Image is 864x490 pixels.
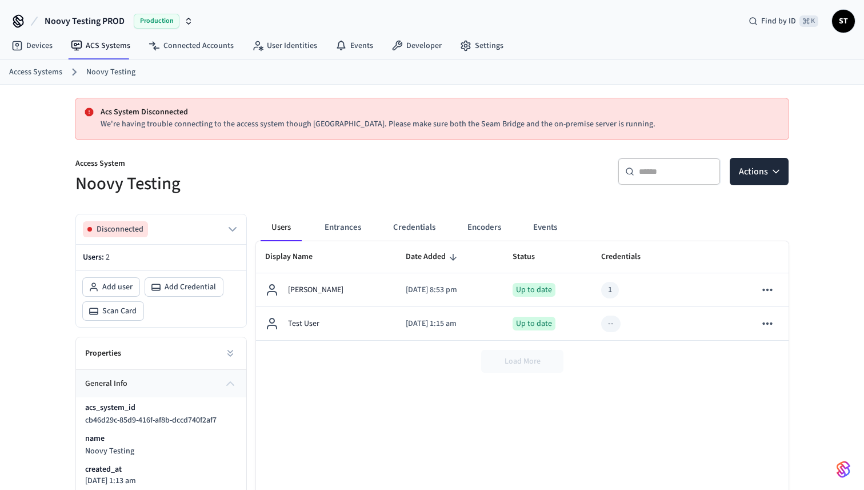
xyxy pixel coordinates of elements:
span: Scan Card [102,305,137,317]
span: Credentials [601,248,655,266]
span: Status [513,248,550,266]
span: Noovy Testing [85,445,134,457]
span: Noovy Testing PROD [45,14,125,28]
span: ST [833,11,854,31]
button: Credentials [384,214,445,241]
button: ST [832,10,855,33]
p: name [85,433,105,444]
button: Scan Card [83,302,143,320]
span: Date Added [406,248,461,266]
div: Up to date [513,317,555,330]
span: Display Name [265,248,327,266]
h2: Properties [85,348,121,359]
img: SeamLogoGradient.69752ec5.svg [837,460,850,479]
p: created_at [85,464,122,475]
p: Acs System Disconnected [101,106,779,118]
span: ⌘ K [799,15,818,27]
h5: Noovy Testing [75,172,425,196]
button: Encoders [458,214,510,241]
a: Devices [2,35,62,56]
p: acs_system_id [85,402,135,413]
p: [PERSON_NAME] [288,284,343,296]
button: Users [261,214,302,241]
div: Up to date [513,283,555,297]
button: general info [76,370,246,397]
span: general info [85,378,127,390]
div: 1 [608,284,612,296]
p: [DATE] 8:53 pm [406,284,494,296]
div: -- [608,318,614,330]
span: Find by ID [761,15,796,27]
a: Noovy Testing [86,66,135,78]
a: Events [326,35,382,56]
a: User Identities [243,35,326,56]
span: Production [134,14,179,29]
a: Connected Accounts [139,35,243,56]
span: Disconnected [97,224,143,235]
button: Add user [83,278,139,296]
a: Settings [451,35,513,56]
p: Access System [75,158,425,172]
button: Events [524,214,566,241]
button: Entrances [315,214,370,241]
p: Test User [288,318,319,330]
a: Access Systems [9,66,62,78]
p: Users: [83,252,239,264]
a: Developer [382,35,451,56]
p: [DATE] 1:13 am [85,476,136,485]
table: sticky table [256,241,789,341]
p: We're having trouble connecting to the access system though [GEOGRAPHIC_DATA]. Please make sure b... [101,118,779,130]
div: Find by ID⌘ K [739,11,827,31]
button: Disconnected [83,221,239,237]
span: cb46d29c-85d9-416f-af8b-dccd740f2af7 [85,415,217,426]
button: Add Credential [145,278,223,296]
button: Actions [730,158,789,185]
span: 2 [106,252,110,263]
span: Add Credential [165,281,216,293]
a: ACS Systems [62,35,139,56]
span: Add user [102,281,133,293]
p: [DATE] 1:15 am [406,318,494,330]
